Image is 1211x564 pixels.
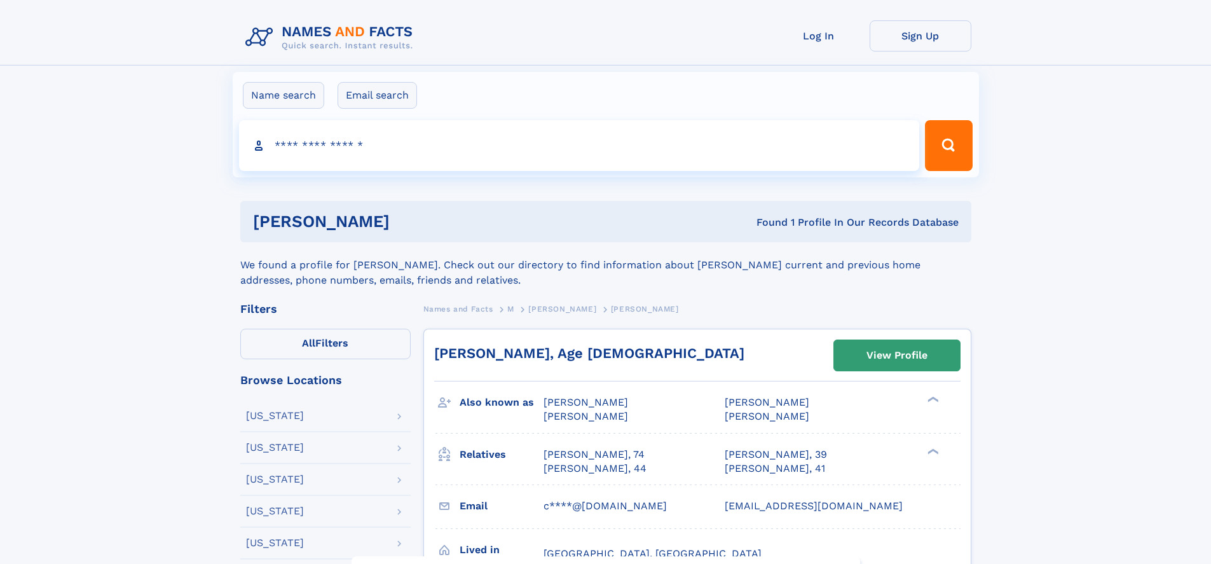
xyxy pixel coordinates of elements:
div: [US_STATE] [246,411,304,421]
span: [PERSON_NAME] [528,305,596,313]
div: [US_STATE] [246,506,304,516]
a: [PERSON_NAME], Age [DEMOGRAPHIC_DATA] [434,345,744,361]
span: All [302,337,315,349]
label: Name search [243,82,324,109]
div: Found 1 Profile In Our Records Database [573,216,959,230]
span: [PERSON_NAME] [725,396,809,408]
a: [PERSON_NAME], 41 [725,462,825,476]
label: Email search [338,82,417,109]
a: Log In [768,20,870,52]
div: Browse Locations [240,375,411,386]
div: ❯ [924,395,940,404]
span: [PERSON_NAME] [544,410,628,422]
h1: [PERSON_NAME] [253,214,573,230]
h3: Also known as [460,392,544,413]
h3: Lived in [460,539,544,561]
button: Search Button [925,120,972,171]
div: View Profile [866,341,927,370]
h3: Email [460,495,544,517]
span: [PERSON_NAME] [544,396,628,408]
h3: Relatives [460,444,544,465]
a: M [507,301,514,317]
label: Filters [240,329,411,359]
div: [US_STATE] [246,538,304,548]
img: Logo Names and Facts [240,20,423,55]
input: search input [239,120,920,171]
a: [PERSON_NAME], 74 [544,448,645,462]
a: View Profile [834,340,960,371]
span: [PERSON_NAME] [611,305,679,313]
a: [PERSON_NAME] [528,301,596,317]
div: [US_STATE] [246,443,304,453]
span: [EMAIL_ADDRESS][DOMAIN_NAME] [725,500,903,512]
span: [GEOGRAPHIC_DATA], [GEOGRAPHIC_DATA] [544,547,762,560]
span: M [507,305,514,313]
a: Sign Up [870,20,971,52]
span: [PERSON_NAME] [725,410,809,422]
div: Filters [240,303,411,315]
a: [PERSON_NAME], 44 [544,462,647,476]
div: ❯ [924,447,940,455]
a: [PERSON_NAME], 39 [725,448,827,462]
div: We found a profile for [PERSON_NAME]. Check out our directory to find information about [PERSON_N... [240,242,971,288]
div: [US_STATE] [246,474,304,485]
a: Names and Facts [423,301,493,317]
